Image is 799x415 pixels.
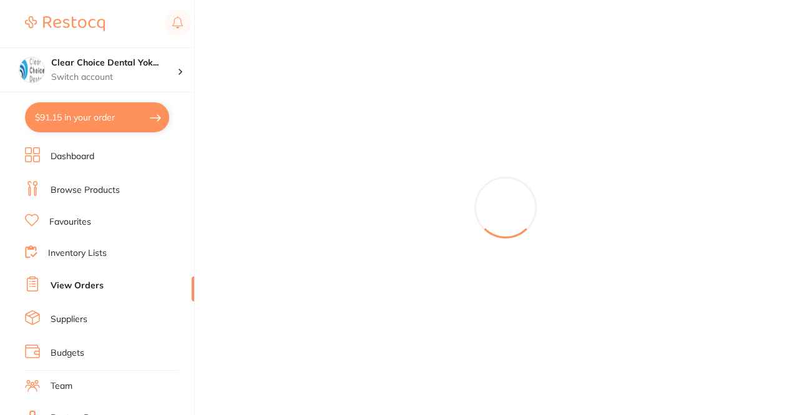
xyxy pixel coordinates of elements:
[51,150,94,163] a: Dashboard
[51,313,87,326] a: Suppliers
[51,380,72,393] a: Team
[51,71,177,84] p: Switch account
[51,57,177,69] h4: Clear Choice Dental Yokine
[48,247,107,260] a: Inventory Lists
[51,347,84,359] a: Budgets
[25,9,105,38] a: Restocq Logo
[51,184,120,197] a: Browse Products
[25,16,105,31] img: Restocq Logo
[19,57,44,82] img: Clear Choice Dental Yokine
[25,102,169,132] button: $91.15 in your order
[49,216,91,228] a: Favourites
[51,280,104,292] a: View Orders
